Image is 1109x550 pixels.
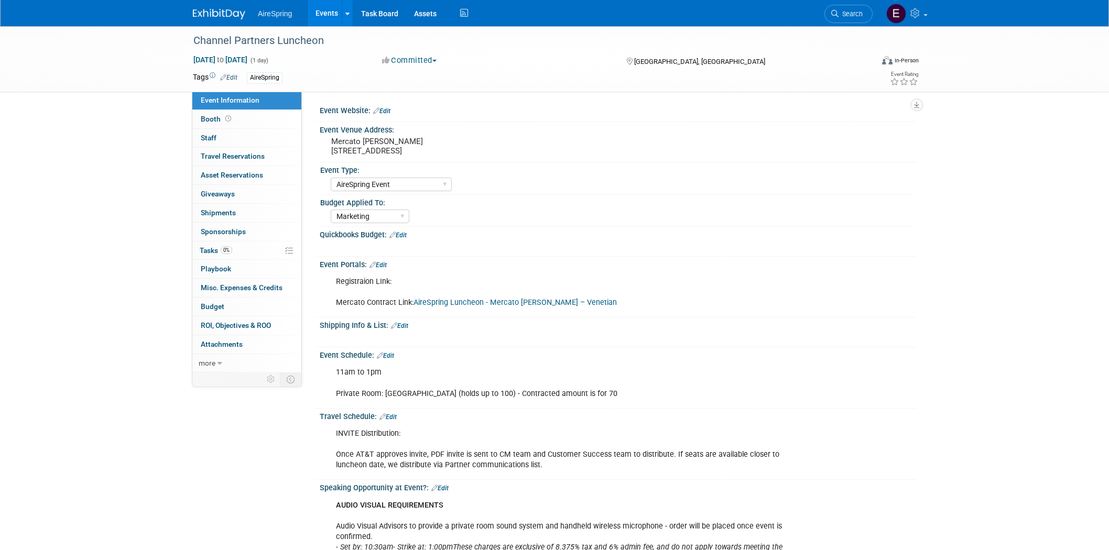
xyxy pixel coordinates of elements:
a: Budget [192,298,301,316]
span: Shipments [201,208,236,217]
a: Edit [391,322,408,329]
span: 0% [221,246,232,254]
span: AireSpring [258,9,292,18]
div: INVITE Distribution: Once AT&T approves invite, PDF invite is sent to CM team and Customer Succes... [329,423,801,476]
a: Shipments [192,204,301,222]
div: Event Type: [320,162,911,175]
div: Registraion LInk: Mercato Contract Link: [329,271,801,313]
td: Personalize Event Tab Strip [262,372,280,386]
span: (1 day) [249,57,268,64]
a: more [192,354,301,372]
span: more [199,359,215,367]
div: Shipping Info & List: [320,317,916,331]
span: Misc. Expenses & Credits [201,283,282,292]
a: Playbook [192,260,301,278]
button: Committed [378,55,441,66]
span: Booth [201,115,233,123]
a: Edit [377,352,394,359]
div: Event Format [811,54,919,70]
div: Travel Schedule: [320,409,916,422]
span: Travel Reservations [201,152,265,160]
img: erica arjona [886,4,906,24]
a: Edit [369,261,387,269]
a: Search [824,5,873,23]
span: Sponsorships [201,227,246,236]
div: Event Schedule: [320,347,916,361]
span: Giveaways [201,190,235,198]
a: Travel Reservations [192,147,301,166]
a: Giveaways [192,185,301,203]
td: Tags [193,72,237,84]
span: Event Information [201,96,259,104]
div: Quickbooks Budget: [320,227,916,240]
span: to [215,56,225,64]
span: Asset Reservations [201,171,263,179]
pre: Mercato [PERSON_NAME] [STREET_ADDRESS] [331,137,557,156]
span: Tasks [200,246,232,255]
img: Format-Inperson.png [882,56,893,64]
a: Edit [379,413,397,421]
td: Toggle Event Tabs [280,372,302,386]
div: Budget Applied To: [320,195,911,208]
img: ExhibitDay [193,9,245,19]
span: Attachments [201,340,243,348]
span: [DATE] [DATE] [193,55,248,64]
a: Edit [389,232,407,239]
a: Edit [220,74,237,81]
div: AireSpring [247,72,282,83]
a: AireSpring Luncheon - Mercato [PERSON_NAME] – Venetian [414,298,617,307]
div: Event Portals: [320,257,916,270]
span: Playbook [201,265,231,273]
span: Booth not reserved yet [223,115,233,123]
span: [GEOGRAPHIC_DATA], [GEOGRAPHIC_DATA] [634,58,765,65]
span: Search [839,10,863,18]
a: Asset Reservations [192,166,301,184]
a: Booth [192,110,301,128]
div: Channel Partners Luncheon [190,31,857,50]
a: Edit [431,485,449,492]
a: Event Information [192,91,301,109]
a: Misc. Expenses & Credits [192,279,301,297]
a: Staff [192,129,301,147]
span: Budget [201,302,224,311]
div: Speaking Opportunity at Event?: [320,480,916,493]
div: In-Person [894,57,919,64]
div: Event Website: [320,103,916,116]
div: Event Rating [890,72,918,77]
div: Event Venue Address: [320,122,916,135]
div: 11am to 1pm Private Room: [GEOGRAPHIC_DATA] (holds up to 100) - Contracted amount is for 70 [329,362,801,404]
a: ROI, Objectives & ROO [192,316,301,335]
a: Edit [373,107,390,115]
span: ROI, Objectives & ROO [201,321,271,329]
a: Tasks0% [192,241,301,260]
span: Staff [201,134,216,142]
a: Attachments [192,335,301,354]
b: AUDIO VISUAL REQUIREMENTS [336,501,443,510]
a: Sponsorships [192,223,301,241]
